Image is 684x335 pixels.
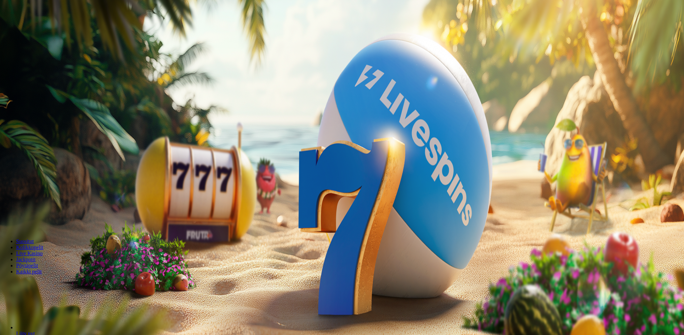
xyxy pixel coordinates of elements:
[16,244,43,250] a: Kolikkopelit
[16,269,42,274] a: Kaikki pelit
[3,227,681,287] header: Lobby
[16,238,34,244] a: Suositut
[16,257,36,262] a: Jackpotit
[3,227,681,275] nav: Lobby
[16,263,38,268] a: Pöytäpelit
[16,250,43,256] a: Live Kasino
